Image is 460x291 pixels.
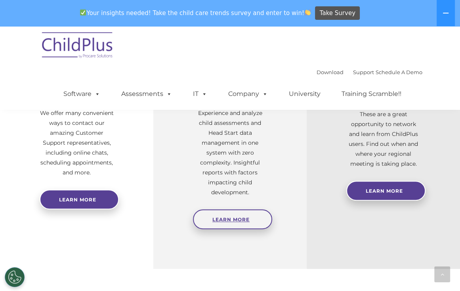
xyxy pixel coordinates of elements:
a: Assessments [113,86,180,102]
button: Cookies Settings [5,267,25,287]
p: Not using ChildPlus? These are a great opportunity to network and learn from ChildPlus users. Fin... [346,100,420,169]
img: ✅ [80,10,86,15]
a: Software [55,86,108,102]
img: 👏 [305,10,311,15]
font: | [317,69,422,75]
span: Take Survey [320,6,355,20]
a: Learn More [193,209,272,229]
a: Schedule A Demo [376,69,422,75]
a: Support [353,69,374,75]
span: Learn More [366,188,403,194]
img: ChildPlus by Procare Solutions [38,27,117,66]
a: Company [220,86,276,102]
a: Learn more [40,190,119,209]
a: University [281,86,328,102]
span: Learn More [212,216,250,222]
p: Need help with ChildPlus? We offer many convenient ways to contact our amazing Customer Support r... [40,98,114,178]
a: Download [317,69,344,75]
span: Your insights needed! Take the child care trends survey and enter to win! [77,5,314,21]
a: IT [185,86,215,102]
a: Take Survey [315,6,360,20]
p: Experience and analyze child assessments and Head Start data management in one system with zero c... [193,108,267,197]
a: Learn More [346,181,426,201]
a: Training Scramble!! [334,86,409,102]
span: Learn more [59,197,96,203]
